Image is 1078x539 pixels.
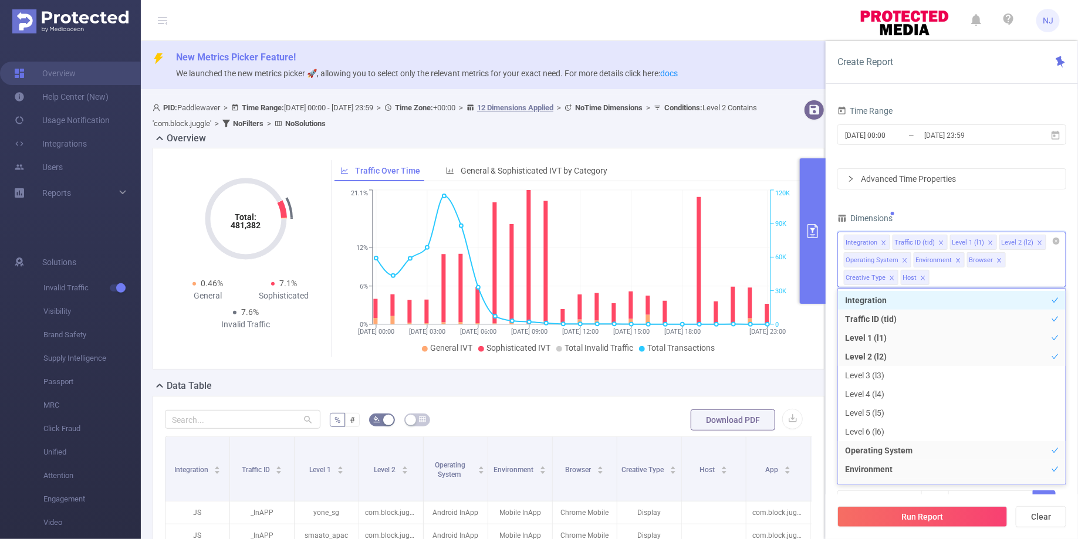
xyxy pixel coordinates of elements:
[838,169,1066,189] div: icon: rightAdvanced Time Properties
[42,250,76,274] span: Solutions
[916,253,952,268] div: Environment
[775,321,779,328] tspan: 0
[846,253,899,268] div: Operating System
[360,321,368,328] tspan: 0%
[170,290,246,302] div: General
[1052,334,1059,341] i: icon: check
[540,465,546,468] i: icon: caret-up
[214,469,221,473] i: icon: caret-down
[575,103,643,112] b: No Time Dimensions
[837,106,893,116] span: Time Range
[263,119,275,128] span: >
[775,220,786,228] tspan: 90K
[153,103,757,128] span: Paddlewaver [DATE] 00:00 - [DATE] 23:59 +00:00
[42,188,71,198] span: Reports
[455,103,467,112] span: >
[775,190,790,198] tspan: 120K
[435,461,465,479] span: Operating System
[165,410,320,429] input: Search...
[1052,428,1059,435] i: icon: check
[838,328,1066,347] li: Level 1 (l1)
[1052,409,1059,416] i: icon: check
[766,466,780,474] span: App
[43,511,141,534] span: Video
[360,283,368,290] tspan: 6%
[775,254,786,262] tspan: 60K
[276,469,282,473] i: icon: caret-down
[844,127,939,143] input: Start date
[350,415,355,425] span: #
[478,465,485,468] i: icon: caret-up
[356,245,368,252] tspan: 12%
[231,221,261,230] tspan: 481,382
[373,103,384,112] span: >
[664,328,701,335] tspan: [DATE] 18:00
[201,279,223,288] span: 0.46%
[1052,391,1059,398] i: icon: check
[43,323,141,347] span: Brand Safety
[43,370,141,394] span: Passport
[1052,372,1059,379] i: icon: check
[670,465,677,468] i: icon: caret-up
[275,465,282,472] div: Sort
[477,103,553,112] u: 12 Dimensions Applied
[337,465,344,472] div: Sort
[1052,316,1059,323] i: icon: check
[43,300,141,323] span: Visibility
[1016,506,1066,527] button: Clear
[846,235,878,250] div: Integration
[837,56,893,67] span: Create Report
[1052,447,1059,454] i: icon: check
[43,347,141,370] span: Supply Intelligence
[565,343,633,352] span: Total Invalid Traffic
[670,469,677,473] i: icon: caret-down
[494,466,536,474] span: Environment
[478,465,485,472] div: Sort
[246,290,322,302] div: Sophisticated
[938,240,944,247] i: icon: close
[167,379,212,393] h2: Data Table
[721,465,728,468] i: icon: caret-up
[902,257,908,265] i: icon: close
[923,127,1018,143] input: End date
[276,465,282,468] i: icon: caret-up
[351,190,368,198] tspan: 21.1%
[785,469,791,473] i: icon: caret-down
[358,328,394,335] tspan: [DATE] 00:00
[670,465,677,472] div: Sort
[163,103,177,112] b: PID:
[643,103,654,112] span: >
[14,155,63,179] a: Users
[488,501,552,524] p: Mobile InApp
[967,252,1006,267] li: Browser
[691,409,775,430] button: Download PDF
[43,417,141,440] span: Click Fraud
[486,343,550,352] span: Sophisticated IVT
[167,131,206,145] h2: Overview
[562,328,599,335] tspan: [DATE] 12:00
[233,119,263,128] b: No Filters
[409,328,445,335] tspan: [DATE] 03:00
[337,465,343,468] i: icon: caret-up
[511,328,548,335] tspan: [DATE] 09:00
[242,103,284,112] b: Time Range:
[539,465,546,472] div: Sort
[461,166,607,175] span: General & Sophisticated IVT by Category
[597,465,604,468] i: icon: caret-up
[359,501,423,524] p: com.block.juggle
[295,501,359,524] p: yone_sg
[174,466,210,474] span: Integration
[176,52,296,63] span: New Metrics Picker Feature!
[334,415,340,425] span: %
[1052,353,1059,360] i: icon: check
[43,394,141,417] span: MRC
[337,469,343,473] i: icon: caret-down
[540,469,546,473] i: icon: caret-down
[230,501,294,524] p: _InAPP
[844,252,911,267] li: Operating System
[838,366,1066,385] li: Level 3 (l3)
[478,469,485,473] i: icon: caret-down
[838,291,1066,310] li: Integration
[838,460,1066,479] li: Environment
[895,235,935,250] div: Traffic ID (tid)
